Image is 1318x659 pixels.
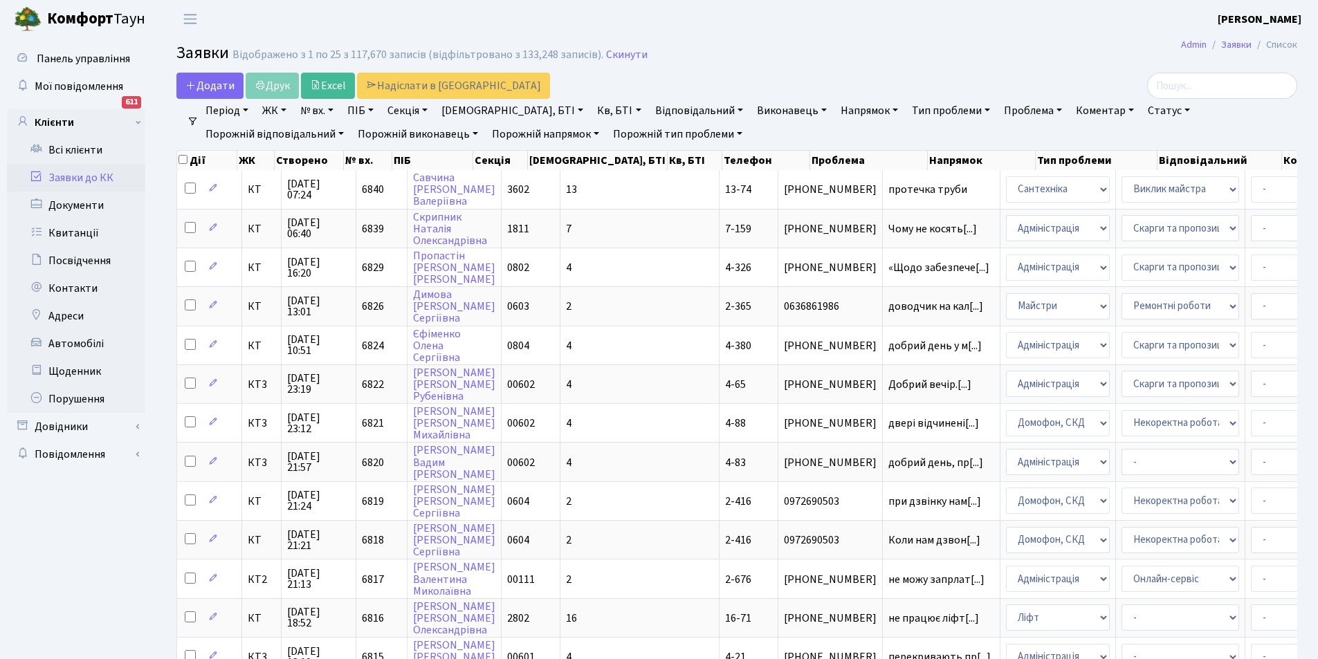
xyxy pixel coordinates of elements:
span: 6820 [362,455,384,470]
span: КТ [248,340,275,351]
span: Заявки [176,41,229,65]
a: [PERSON_NAME]ВалентинаМиколаївна [413,560,495,599]
a: Виконавець [751,99,832,122]
a: Період [200,99,254,122]
span: 7-159 [725,221,751,236]
a: Контакти [7,275,145,302]
a: Пропастін[PERSON_NAME][PERSON_NAME] [413,248,495,287]
a: [PERSON_NAME][PERSON_NAME]Михайлівна [413,404,495,443]
button: Переключити навігацію [173,8,208,30]
th: Тип проблеми [1036,151,1158,170]
a: Секція [382,99,433,122]
span: доводчик на кал[...] [888,299,983,314]
span: 00602 [507,377,535,392]
th: Створено [275,151,344,170]
a: Документи [7,192,145,219]
a: Заявки [1221,37,1252,52]
span: 13 [566,182,577,197]
a: Тип проблеми [906,99,996,122]
span: 4-326 [725,260,751,275]
span: Додати [185,78,235,93]
span: [PHONE_NUMBER] [784,457,877,468]
a: ЖК [257,99,292,122]
span: «Щодо забезпече[...] [888,260,989,275]
span: КТ2 [248,574,275,585]
span: [PHONE_NUMBER] [784,379,877,390]
span: не працює ліфт[...] [888,611,979,626]
a: СкрипникНаталіяОлександрівна [413,210,487,248]
span: [DATE] 23:19 [287,373,350,395]
span: [DATE] 21:13 [287,568,350,590]
span: 6821 [362,416,384,431]
span: [PHONE_NUMBER] [784,574,877,585]
span: Коли нам дзвон[...] [888,532,980,548]
span: КТ3 [248,418,275,429]
a: Автомобілі [7,330,145,358]
span: не можу запрлат[...] [888,572,985,587]
th: Напрямок [928,151,1035,170]
th: ПІБ [392,151,474,170]
th: Дії [177,151,237,170]
div: 611 [122,96,141,109]
a: [PERSON_NAME][PERSON_NAME]Сергіївна [413,521,495,559]
span: 2 [566,572,571,587]
span: 2-416 [725,494,751,509]
div: Відображено з 1 по 25 з 117,670 записів (відфільтровано з 133,248 записів). [232,48,603,62]
a: Admin [1181,37,1207,52]
img: logo.png [14,6,42,33]
a: Кв, БТІ [592,99,646,122]
a: [PERSON_NAME][PERSON_NAME]Рубенівна [413,365,495,404]
a: Напрямок [835,99,904,122]
span: 4-380 [725,338,751,353]
span: [DATE] 16:20 [287,257,350,279]
span: 2 [566,299,571,314]
a: Савчина[PERSON_NAME]Валеріївна [413,170,495,209]
a: Квитанції [7,219,145,247]
a: ЄфіменкоОленаСергіївна [413,326,461,365]
th: Відповідальний [1157,151,1282,170]
a: Excel [301,73,355,99]
span: 6824 [362,338,384,353]
span: Таун [47,8,145,31]
a: Порушення [7,385,145,413]
span: [PHONE_NUMBER] [784,262,877,273]
span: 7 [566,221,571,236]
th: [DEMOGRAPHIC_DATA], БТІ [528,151,668,170]
span: [PHONE_NUMBER] [784,223,877,234]
span: 0604 [507,532,529,548]
span: [DATE] 18:52 [287,606,350,629]
th: Секція [473,151,528,170]
a: [PERSON_NAME] [1218,11,1301,28]
span: 00602 [507,455,535,470]
span: 6822 [362,377,384,392]
span: Добрий вечір.[...] [888,377,971,392]
a: Довідники [7,413,145,440]
span: 4 [566,455,571,470]
span: 2-676 [725,572,751,587]
span: [PHONE_NUMBER] [784,613,877,624]
a: Порожній відповідальний [200,122,349,146]
span: добрий день у м[...] [888,338,982,353]
th: Проблема [810,151,928,170]
span: 00111 [507,572,535,587]
span: 4-88 [725,416,746,431]
span: Мої повідомлення [35,79,123,94]
span: 0604 [507,494,529,509]
span: [PHONE_NUMBER] [784,418,877,429]
a: № вх. [295,99,339,122]
span: 0972690503 [784,496,877,507]
a: Повідомлення [7,440,145,468]
span: [DATE] 21:21 [287,529,350,551]
span: 16 [566,611,577,626]
b: Комфорт [47,8,113,30]
a: [DEMOGRAPHIC_DATA], БТІ [436,99,589,122]
a: Адреси [7,302,145,330]
span: КТ [248,223,275,234]
a: [PERSON_NAME][PERSON_NAME]Олександрівна [413,599,495,638]
span: [DATE] 21:24 [287,490,350,512]
span: 00602 [507,416,535,431]
a: Порожній тип проблеми [607,122,748,146]
li: Список [1252,37,1297,53]
a: Порожній виконавець [352,122,484,146]
span: протечка труби [888,184,994,195]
